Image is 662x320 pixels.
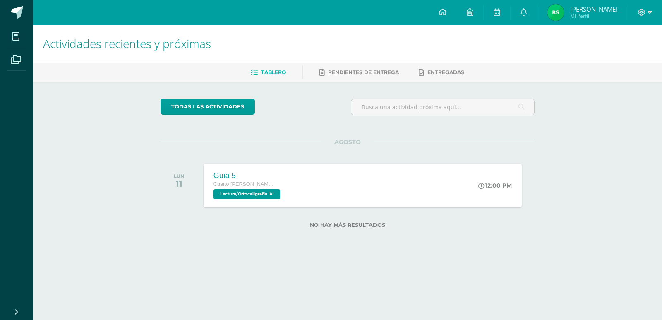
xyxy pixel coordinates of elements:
[547,4,564,21] img: 6b8055f1fa2aa5a2ea33f5fa0b4220d9.png
[419,66,464,79] a: Entregadas
[43,36,211,51] span: Actividades recientes y próximas
[174,173,184,179] div: LUN
[213,171,282,180] div: Guía 5
[570,12,618,19] span: Mi Perfil
[570,5,618,13] span: [PERSON_NAME]
[351,99,535,115] input: Busca una actividad próxima aquí...
[427,69,464,75] span: Entregadas
[161,99,255,115] a: todas las Actividades
[251,66,286,79] a: Tablero
[174,179,184,189] div: 11
[213,189,280,199] span: Lectura/Ortocaligrafía 'A'
[328,69,399,75] span: Pendientes de entrega
[321,138,374,146] span: AGOSTO
[161,222,535,228] label: No hay más resultados
[319,66,399,79] a: Pendientes de entrega
[213,181,276,187] span: Cuarto [PERSON_NAME]. CCLL en Computación
[478,182,512,189] div: 12:00 PM
[261,69,286,75] span: Tablero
